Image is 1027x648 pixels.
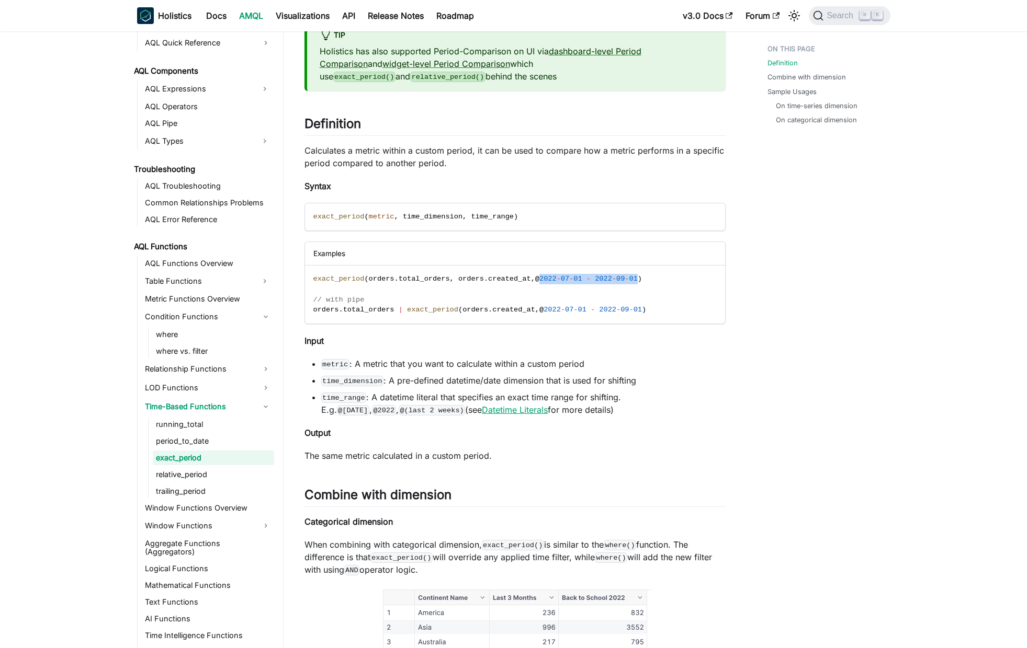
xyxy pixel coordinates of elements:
span: - [629,306,633,314]
span: orders [313,306,339,314]
span: - [625,275,629,283]
span: , [462,213,467,221]
code: where() [604,540,636,550]
a: Definition [768,58,798,68]
h2: Definition [304,116,726,136]
img: Holistics [137,7,154,24]
a: AQL Components [131,64,274,78]
code: @[DATE] [337,405,369,415]
p: Calculates a metric within a custom period, it can be used to compare how a metric performs in a ... [304,144,726,169]
a: Metric Functions Overview [142,292,274,306]
a: AQL Operators [142,99,274,114]
span: created_at [492,306,535,314]
span: 2022 [544,306,561,314]
a: LOD Functions [142,379,274,396]
span: orders [458,275,484,283]
a: Release Notes [362,7,430,24]
span: orders [462,306,488,314]
span: - [591,306,595,314]
a: v3.0 Docs [676,7,739,24]
a: Visualizations [269,7,336,24]
strong: Output [304,427,331,438]
span: created_at [488,275,531,283]
nav: Docs sidebar [127,31,284,648]
a: AQL Pipe [142,116,274,131]
code: exact_period() [482,540,544,550]
span: 01 [629,275,637,283]
span: . [338,306,343,314]
a: HolisticsHolistics [137,7,191,24]
b: Holistics [158,9,191,22]
a: Datetime Literals [482,404,548,415]
span: @ [539,306,544,314]
a: exact_period [153,450,274,465]
a: Time-Based Functions [142,398,274,415]
span: , [394,213,399,221]
strong: Categorical dimension [304,516,393,527]
a: Mathematical Functions [142,578,274,593]
p: Holistics has also supported Period-Comparison on UI via and which use and behind the scenes [320,45,713,83]
span: 2022 [539,275,557,283]
a: dashboard-level Period Comparison [320,46,641,69]
a: Time Intelligence Functions [142,628,274,643]
a: Table Functions [142,273,255,290]
span: , [535,306,539,314]
span: exact_period [313,275,365,283]
a: On time-series dimension [776,101,857,111]
code: @2022 [372,405,396,415]
button: Expand sidebar category 'AQL Expressions' [255,80,274,97]
span: @ [535,275,539,283]
a: AQL Functions [131,239,274,254]
span: - [616,306,620,314]
button: Search (Command+K) [809,6,890,25]
span: total_orders [399,275,450,283]
a: AQL Troubleshooting [142,179,274,193]
a: AI Functions [142,611,274,626]
code: exact_period() [370,552,433,563]
span: ( [364,213,368,221]
span: 07 [561,275,569,283]
span: 2022 [599,306,616,314]
a: Roadmap [430,7,480,24]
a: period_to_date [153,434,274,448]
a: Text Functions [142,595,274,609]
span: 01 [573,275,582,283]
span: . [488,306,492,314]
span: Search [823,11,860,20]
span: ( [458,306,462,314]
span: , [531,275,535,283]
a: Forum [739,7,786,24]
kbd: K [872,10,883,20]
code: exact_period() [333,72,396,82]
code: time_range [321,392,367,403]
code: time_dimension [321,376,383,386]
a: widget-level Period Comparison [382,59,510,69]
span: 07 [565,306,573,314]
h2: Combine with dimension [304,487,726,507]
a: Relationship Functions [142,361,274,377]
a: where vs. filter [153,344,274,358]
span: // with pipe [313,296,365,304]
span: total_orders [343,306,394,314]
code: where() [595,552,627,563]
a: Docs [200,7,233,24]
code: relative_period() [410,72,486,82]
span: exact_period [313,213,365,221]
a: AQL Error Reference [142,212,274,227]
a: Aggregate Functions (Aggregators) [142,536,274,559]
p: When combining with categorical dimension, is similar to the function. The difference is that wil... [304,538,726,576]
a: AQL Functions Overview [142,256,274,271]
a: On categorical dimension [776,115,857,125]
a: trailing_period [153,484,274,499]
span: metric [369,213,394,221]
span: 09 [616,275,625,283]
span: time_range [471,213,514,221]
strong: Input [304,335,324,346]
a: Common Relationships Problems [142,195,274,210]
span: - [569,275,573,283]
span: ) [514,213,518,221]
a: relative_period [153,467,274,482]
span: - [612,275,616,283]
a: Combine with dimension [768,72,846,82]
span: - [573,306,578,314]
